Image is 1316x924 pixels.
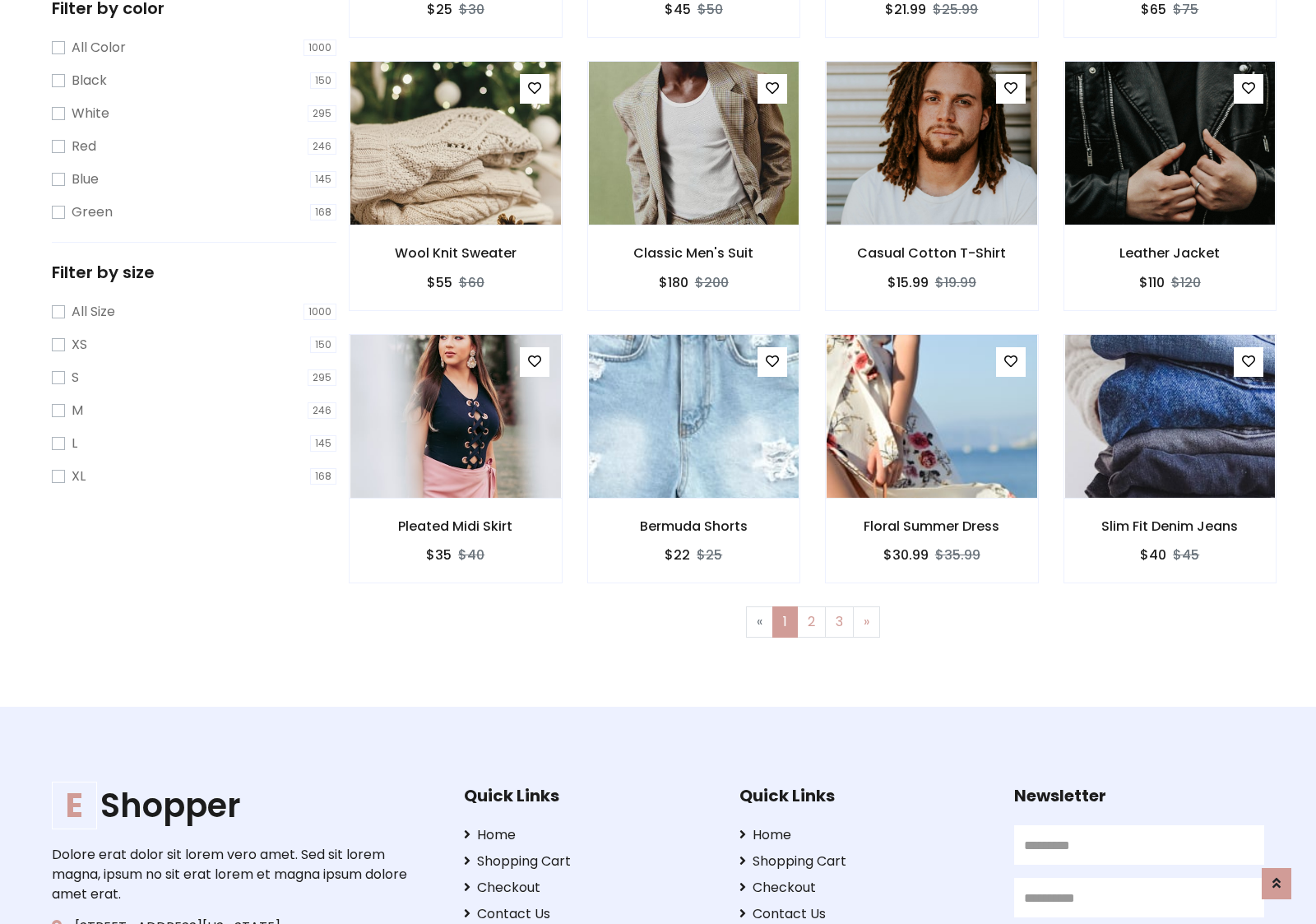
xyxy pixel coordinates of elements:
span: 168 [310,468,336,485]
h5: Quick Links [464,786,714,806]
label: All Color [72,38,126,58]
h1: Shopper [52,786,412,825]
del: $40 [458,546,484,564]
del: $35.99 [935,546,980,564]
a: 2 [797,606,826,638]
del: $45 [1173,546,1199,564]
a: 1 [772,606,798,638]
span: 246 [308,402,336,419]
a: Checkout [739,878,989,898]
span: E [52,782,97,829]
h6: $45 [665,2,691,17]
span: 1000 [304,304,336,320]
h6: Wool Knit Sweater [350,245,562,261]
h6: $21.99 [885,2,926,17]
h6: $25 [427,2,452,17]
label: All Size [72,302,115,322]
h5: Quick Links [739,786,989,806]
a: Next [853,606,880,638]
h6: Casual Cotton T-Shirt [826,245,1038,261]
span: 295 [308,105,336,122]
a: Contact Us [739,904,989,924]
h6: $15.99 [887,275,929,290]
p: Dolore erat dolor sit lorem vero amet. Sed sit lorem magna, ipsum no sit erat lorem et magna ipsu... [52,845,412,904]
h5: Newsletter [1014,786,1264,806]
a: Shopping Cart [464,852,714,871]
h5: Filter by size [52,262,336,282]
a: Checkout [464,878,714,898]
span: 246 [308,138,336,155]
a: Home [464,825,714,845]
label: Red [72,137,96,156]
label: L [72,434,77,453]
del: $25 [697,546,722,564]
h6: Slim Fit Denim Jeans [1064,518,1277,534]
label: XL [72,467,86,486]
a: EShopper [52,786,412,825]
label: White [72,104,109,123]
h6: Classic Men's Suit [588,245,800,261]
label: M [72,401,83,420]
a: 3 [825,606,854,638]
span: 168 [310,204,336,221]
h6: Bermuda Shorts [588,518,800,534]
del: $19.99 [935,273,976,292]
span: 150 [310,72,336,89]
span: » [864,612,869,631]
h6: Leather Jacket [1064,245,1277,261]
h6: $30.99 [883,547,929,563]
label: Blue [72,169,99,189]
del: $60 [459,273,484,292]
span: 145 [310,435,336,452]
a: Contact Us [464,904,714,924]
del: $200 [695,273,729,292]
span: 150 [310,337,336,353]
nav: Page navigation [361,606,1264,638]
del: $120 [1171,273,1201,292]
h6: $110 [1139,275,1165,290]
h6: Pleated Midi Skirt [350,518,562,534]
a: Home [739,825,989,845]
label: Black [72,71,107,91]
span: 145 [310,171,336,188]
h6: $65 [1141,2,1166,17]
span: 1000 [304,39,336,56]
h6: $35 [426,547,452,563]
h6: $22 [665,547,690,563]
h6: $55 [427,275,452,290]
h6: Floral Summer Dress [826,518,1038,534]
label: XS [72,335,87,355]
label: Green [72,202,113,222]
label: S [72,368,79,388]
span: 295 [308,369,336,386]
a: Shopping Cart [739,852,989,871]
h6: $180 [659,275,688,290]
h6: $40 [1140,547,1166,563]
